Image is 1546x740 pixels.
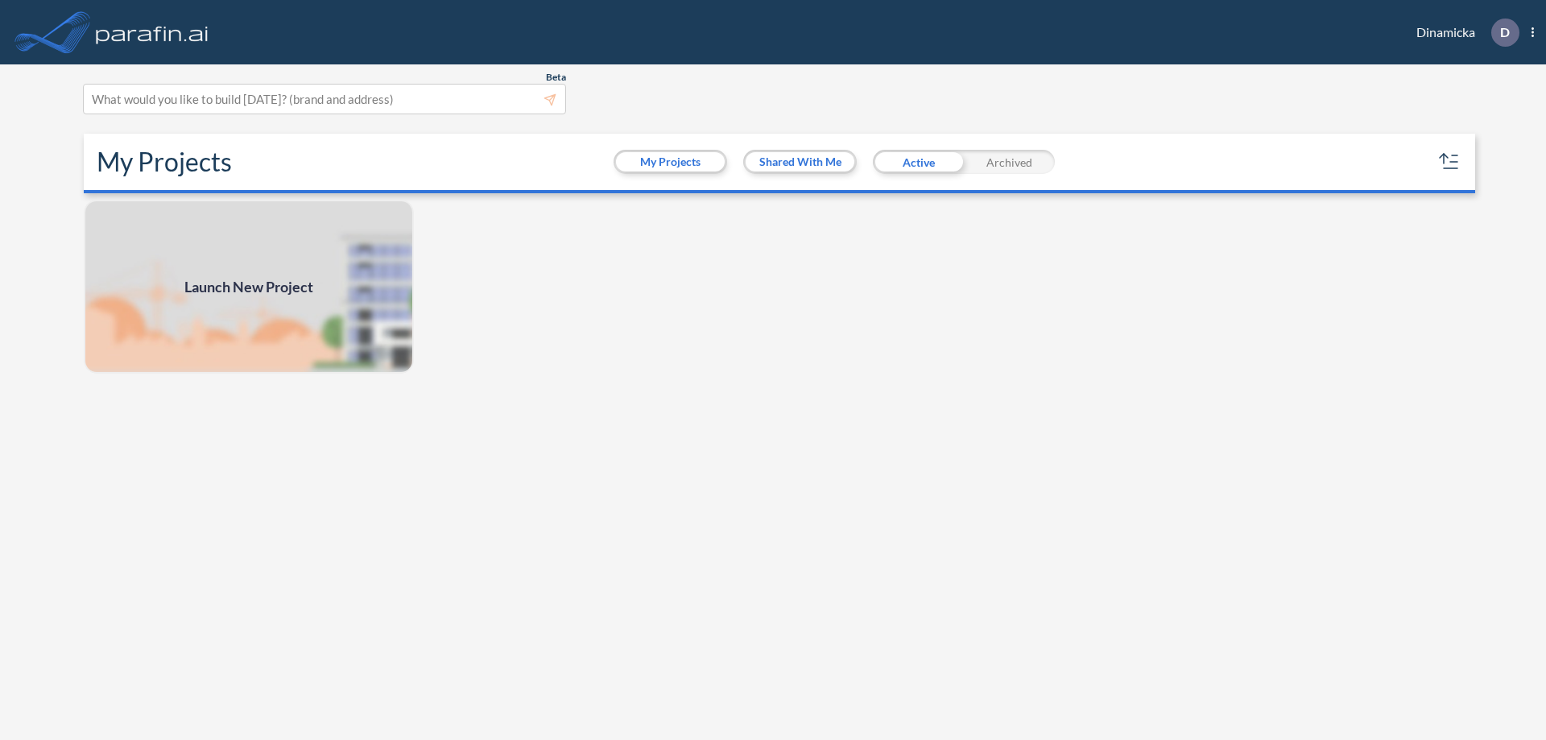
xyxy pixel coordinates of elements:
[1392,19,1534,47] div: Dinamicka
[93,16,212,48] img: logo
[184,276,313,298] span: Launch New Project
[746,152,854,172] button: Shared With Me
[873,150,964,174] div: Active
[964,150,1055,174] div: Archived
[546,71,566,84] span: Beta
[84,200,414,374] img: add
[1436,149,1462,175] button: sort
[616,152,725,172] button: My Projects
[97,147,232,177] h2: My Projects
[1500,25,1510,39] p: D
[84,200,414,374] a: Launch New Project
